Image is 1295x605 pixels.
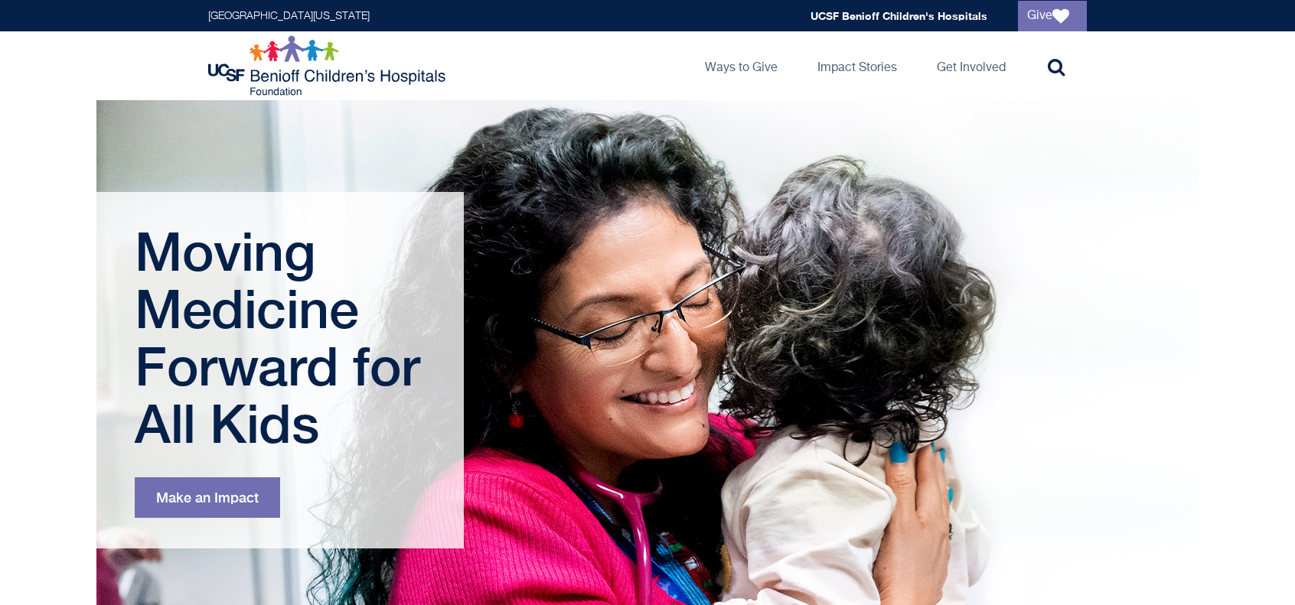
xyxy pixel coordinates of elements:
[208,35,449,96] img: Logo for UCSF Benioff Children's Hospitals Foundation
[805,31,909,100] a: Impact Stories
[208,11,370,21] a: [GEOGRAPHIC_DATA][US_STATE]
[1018,1,1087,31] a: Give
[135,223,429,452] h1: Moving Medicine Forward for All Kids
[693,31,790,100] a: Ways to Give
[135,477,280,518] a: Make an Impact
[925,31,1018,100] a: Get Involved
[811,9,987,22] a: UCSF Benioff Children's Hospitals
